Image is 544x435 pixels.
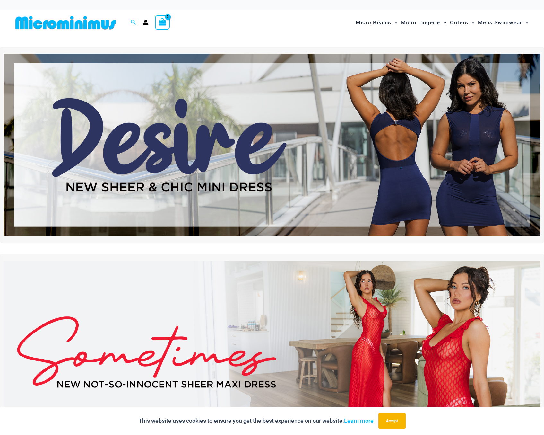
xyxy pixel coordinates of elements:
nav: Site Navigation [353,12,531,33]
a: Micro LingerieMenu ToggleMenu Toggle [399,13,448,32]
button: Accept [378,413,406,429]
span: Micro Lingerie [401,14,440,31]
a: Learn more [344,417,374,424]
a: OutersMenu ToggleMenu Toggle [448,13,476,32]
span: Outers [450,14,468,31]
span: Mens Swimwear [478,14,522,31]
span: Menu Toggle [440,14,446,31]
a: Micro BikinisMenu ToggleMenu Toggle [354,13,399,32]
span: Micro Bikinis [356,14,391,31]
a: View Shopping Cart, empty [155,15,170,30]
a: Mens SwimwearMenu ToggleMenu Toggle [476,13,530,32]
p: This website uses cookies to ensure you get the best experience on our website. [139,416,374,426]
img: Desire me Navy Dress [4,54,540,236]
a: Search icon link [131,19,136,27]
span: Menu Toggle [468,14,475,31]
img: MM SHOP LOGO FLAT [13,15,118,30]
span: Menu Toggle [391,14,398,31]
a: Account icon link [143,20,149,25]
span: Menu Toggle [522,14,529,31]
